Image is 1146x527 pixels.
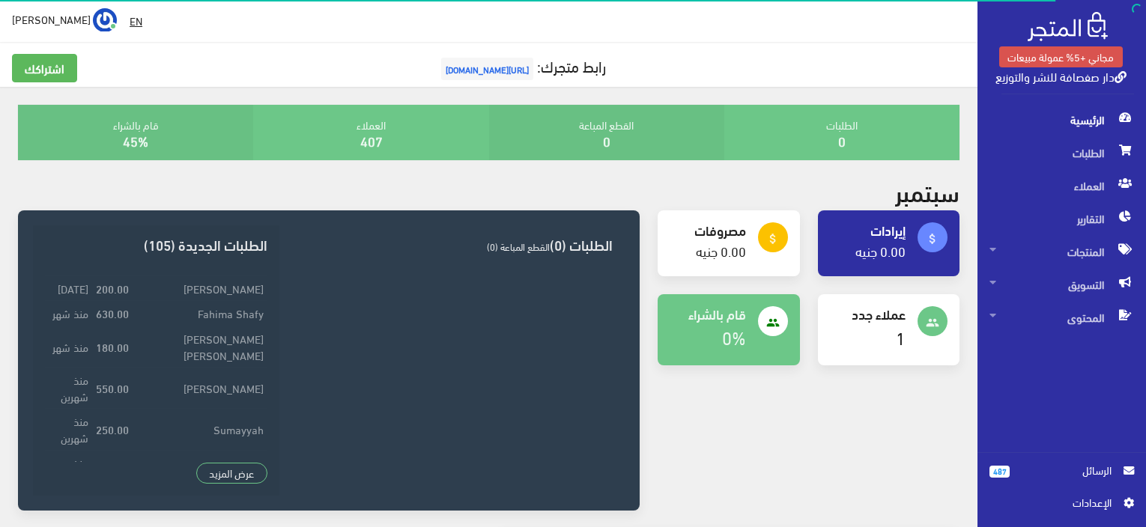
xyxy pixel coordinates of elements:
[989,136,1134,169] span: الطلبات
[722,320,746,353] a: 0%
[45,450,91,491] td: منذ شهرين
[926,232,939,246] i: attach_money
[989,202,1134,235] span: التقارير
[989,268,1134,301] span: التسويق
[487,237,550,255] span: القطع المباعة (0)
[18,105,253,160] div: قام بالشراء
[926,316,939,329] i: people
[133,367,268,408] td: [PERSON_NAME]
[670,306,745,321] h4: قام بالشراء
[441,58,533,80] span: [URL][DOMAIN_NAME]
[977,169,1146,202] a: العملاء
[766,316,780,329] i: people
[133,276,268,301] td: [PERSON_NAME]
[830,222,906,237] h4: إيرادات
[977,136,1146,169] a: الطلبات
[1001,494,1111,511] span: اﻹعدادات
[196,463,268,484] a: عرض المزيد
[130,11,142,30] u: EN
[123,128,148,153] a: 45%
[96,280,129,296] strong: 200.00
[96,338,129,355] strong: 180.00
[696,238,746,263] a: 0.00 جنيه
[1028,12,1108,41] img: .
[96,380,129,396] strong: 550.00
[855,238,906,263] a: 0.00 جنيه
[12,7,117,31] a: ... [PERSON_NAME]
[896,320,906,353] a: 1
[989,103,1134,136] span: الرئيسية
[603,128,610,153] a: 0
[838,128,846,153] a: 0
[45,409,91,450] td: منذ شهرين
[124,7,148,34] a: EN
[989,169,1134,202] span: العملاء
[45,237,267,252] h3: الطلبات الجديدة (105)
[96,463,129,479] strong: 120.00
[133,409,268,450] td: Sumayyah
[977,202,1146,235] a: التقارير
[766,232,780,246] i: attach_money
[989,462,1134,494] a: 487 الرسائل
[12,54,77,82] a: اشتراكك
[93,8,117,32] img: ...
[45,367,91,408] td: منذ شهرين
[96,421,129,437] strong: 250.00
[133,326,268,367] td: [PERSON_NAME] [PERSON_NAME]
[830,306,906,321] h4: عملاء جدد
[133,450,268,491] td: [PERSON_NAME]
[989,494,1134,518] a: اﻹعدادات
[360,128,383,153] a: 407
[253,105,488,160] div: العملاء
[96,305,129,321] strong: 630.00
[895,178,959,204] h2: سبتمبر
[977,103,1146,136] a: الرئيسية
[977,301,1146,334] a: المحتوى
[489,105,724,160] div: القطع المباعة
[989,301,1134,334] span: المحتوى
[989,466,1010,478] span: 487
[999,46,1123,67] a: مجاني +5% عمولة مبيعات
[133,301,268,326] td: Fahima Shafy
[12,10,91,28] span: [PERSON_NAME]
[437,52,606,79] a: رابط متجرك:[URL][DOMAIN_NAME]
[724,105,959,160] div: الطلبات
[989,235,1134,268] span: المنتجات
[1022,462,1112,478] span: الرسائل
[45,301,91,326] td: منذ شهر
[670,222,745,237] h4: مصروفات
[977,235,1146,268] a: المنتجات
[45,276,91,301] td: [DATE]
[291,237,613,252] h3: الطلبات (0)
[995,65,1127,87] a: دار صفصافة للنشر والتوزيع
[45,326,91,367] td: منذ شهر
